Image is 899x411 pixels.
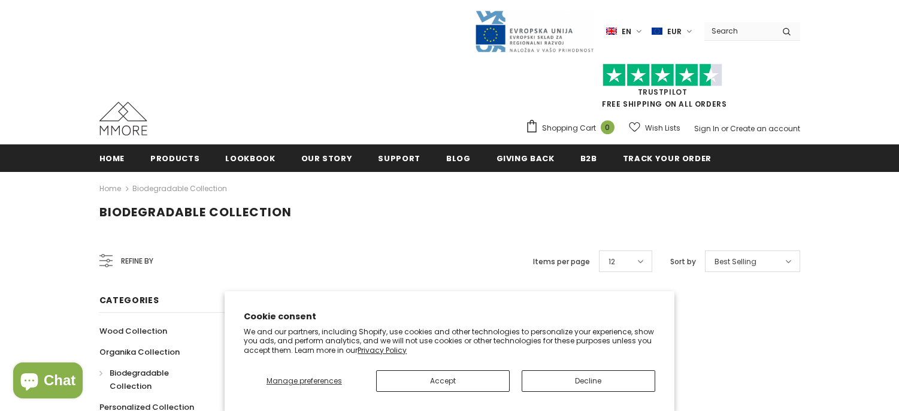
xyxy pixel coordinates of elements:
[244,370,364,392] button: Manage preferences
[99,346,180,358] span: Organika Collection
[603,64,722,87] img: Trust Pilot Stars
[99,325,167,337] span: Wood Collection
[667,26,682,38] span: EUR
[99,204,292,220] span: Biodegradable Collection
[542,122,596,134] span: Shopping Cart
[497,144,555,171] a: Giving back
[446,144,471,171] a: Blog
[533,256,590,268] label: Items per page
[99,182,121,196] a: Home
[225,144,275,171] a: Lookbook
[670,256,696,268] label: Sort by
[580,153,597,164] span: B2B
[606,26,617,37] img: i-lang-1.png
[99,342,180,362] a: Organika Collection
[378,153,420,164] span: support
[99,362,212,397] a: Biodegradable Collection
[694,123,719,134] a: Sign In
[522,370,655,392] button: Decline
[645,122,680,134] span: Wish Lists
[474,10,594,53] img: Javni Razpis
[10,362,86,401] inbox-online-store-chat: Shopify online store chat
[378,144,420,171] a: support
[99,321,167,342] a: Wood Collection
[715,256,756,268] span: Best Selling
[267,376,342,386] span: Manage preferences
[301,144,353,171] a: Our Story
[99,144,125,171] a: Home
[525,69,800,109] span: FREE SHIPPING ON ALL ORDERS
[622,26,631,38] span: en
[150,144,199,171] a: Products
[721,123,728,134] span: or
[99,102,147,135] img: MMORE Cases
[244,310,655,323] h2: Cookie consent
[730,123,800,134] a: Create an account
[623,144,712,171] a: Track your order
[150,153,199,164] span: Products
[609,256,615,268] span: 12
[580,144,597,171] a: B2B
[99,294,159,306] span: Categories
[704,22,773,40] input: Search Site
[638,87,688,97] a: Trustpilot
[121,255,153,268] span: Refine by
[99,153,125,164] span: Home
[446,153,471,164] span: Blog
[358,345,407,355] a: Privacy Policy
[376,370,510,392] button: Accept
[301,153,353,164] span: Our Story
[629,117,680,138] a: Wish Lists
[132,183,227,194] a: Biodegradable Collection
[474,26,594,36] a: Javni Razpis
[601,120,615,134] span: 0
[225,153,275,164] span: Lookbook
[623,153,712,164] span: Track your order
[110,367,169,392] span: Biodegradable Collection
[244,327,655,355] p: We and our partners, including Shopify, use cookies and other technologies to personalize your ex...
[525,119,620,137] a: Shopping Cart 0
[497,153,555,164] span: Giving back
